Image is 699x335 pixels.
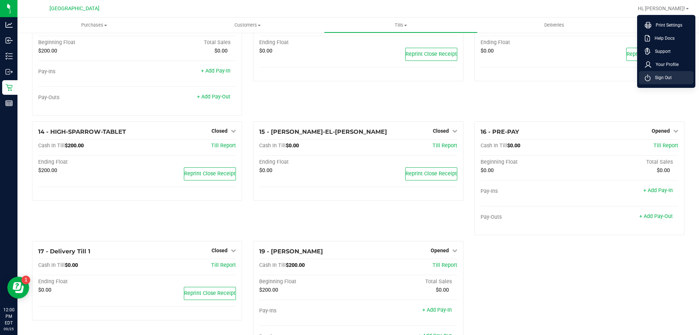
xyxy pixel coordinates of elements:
span: 14 - HIGH-SPARROW-TABLET [38,128,126,135]
span: Support [651,48,671,55]
span: Help Docs [650,35,675,42]
span: Reprint Close Receipt [184,290,236,296]
span: Closed [212,248,228,253]
div: Beginning Float [259,278,358,285]
p: 09/25 [3,326,14,332]
span: Cash In Till [38,262,65,268]
span: Closed [212,128,228,134]
inline-svg: Inventory [5,52,13,60]
span: Cash In Till [481,143,507,149]
div: Pay-Ins [259,308,358,314]
div: Pay-Outs [38,94,137,101]
span: Reprint Close Receipt [627,51,678,57]
div: Total Sales [579,159,678,165]
div: Ending Float [38,159,137,165]
div: Beginning Float [38,39,137,46]
button: Reprint Close Receipt [184,287,236,300]
span: Tills [324,22,477,28]
a: + Add Pay-Out [197,94,230,100]
span: 15 - [PERSON_NAME]-EL-[PERSON_NAME] [259,128,387,135]
iframe: Resource center [7,277,29,299]
a: Support [645,48,691,55]
span: Reprint Close Receipt [406,171,457,177]
div: Ending Float [38,278,137,285]
span: Cash In Till [259,143,286,149]
div: Total Sales [137,39,236,46]
inline-svg: Retail [5,84,13,91]
span: Closed [433,128,449,134]
span: $0.00 [259,48,272,54]
span: $0.00 [507,143,520,149]
span: Reprint Close Receipt [184,171,236,177]
a: Deliveries [478,17,631,33]
inline-svg: Analytics [5,21,13,28]
span: $0.00 [65,262,78,268]
span: Cash In Till [259,262,286,268]
p: 12:00 PM EDT [3,307,14,326]
span: Opened [652,128,670,134]
button: Reprint Close Receipt [626,48,678,61]
inline-svg: Reports [5,100,13,107]
span: Purchases [17,22,171,28]
a: Till Report [433,143,457,149]
span: 19 - [PERSON_NAME] [259,248,323,255]
span: Customers [171,22,324,28]
span: $0.00 [38,287,51,293]
button: Reprint Close Receipt [405,48,457,61]
span: $0.00 [214,48,228,54]
a: Till Report [433,262,457,268]
iframe: Resource center unread badge [21,276,30,284]
a: + Add Pay-Out [639,213,673,219]
span: Sign Out [651,74,672,81]
span: [GEOGRAPHIC_DATA] [50,5,99,12]
span: $200.00 [38,48,57,54]
span: $200.00 [286,262,305,268]
a: + Add Pay-In [643,187,673,194]
div: Pay-Outs [481,214,580,221]
a: Till Report [211,262,236,268]
span: $0.00 [259,167,272,174]
span: Opened [431,248,449,253]
inline-svg: Inbound [5,37,13,44]
a: Tills [324,17,477,33]
span: $0.00 [286,143,299,149]
a: Till Report [211,143,236,149]
li: Sign Out [639,71,694,84]
span: Cash In Till [38,143,65,149]
span: $0.00 [436,287,449,293]
inline-svg: Outbound [5,68,13,75]
span: 17 - Delivery Till 1 [38,248,90,255]
span: Reprint Close Receipt [406,51,457,57]
span: Print Settings [651,22,682,29]
div: Pay-Ins [481,188,580,195]
span: $0.00 [481,48,494,54]
a: Purchases [17,17,171,33]
span: $0.00 [657,167,670,174]
div: Ending Float [259,159,358,165]
span: $0.00 [481,167,494,174]
a: Till Report [653,143,678,149]
div: Pay-Ins [38,69,137,75]
a: + Add Pay-In [201,68,230,74]
div: Ending Float [259,39,358,46]
span: Hi, [PERSON_NAME]! [638,5,685,11]
div: Total Sales [358,278,457,285]
span: $200.00 [38,167,57,174]
a: + Add Pay-In [422,307,452,313]
a: Customers [171,17,324,33]
span: Your Profile [651,61,679,68]
span: Deliveries [534,22,574,28]
span: $200.00 [259,287,278,293]
span: 16 - PRE-PAY [481,128,519,135]
div: Beginning Float [481,159,580,165]
span: $200.00 [65,143,84,149]
a: Help Docs [645,35,691,42]
button: Reprint Close Receipt [184,167,236,180]
div: Ending Float [481,39,580,46]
